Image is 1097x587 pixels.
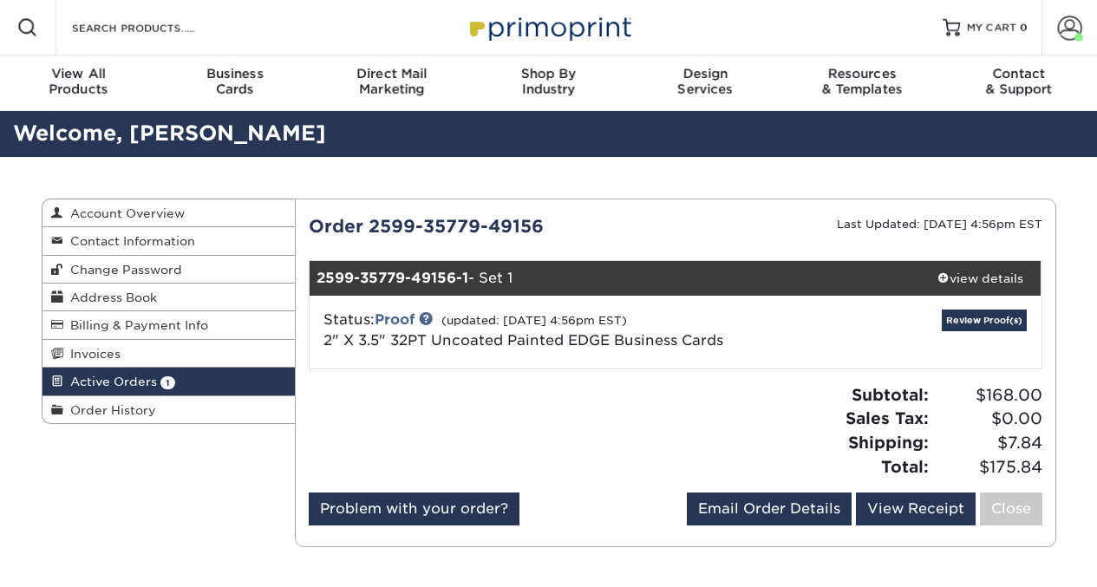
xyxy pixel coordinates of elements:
[934,407,1042,431] span: $0.00
[317,270,468,286] strong: 2599-35779-49156-1
[919,261,1041,296] a: view details
[42,340,296,368] a: Invoices
[375,311,415,328] a: Proof
[63,375,157,388] span: Active Orders
[160,376,175,389] span: 1
[63,290,157,304] span: Address Book
[934,455,1042,479] span: $175.84
[940,66,1097,82] span: Contact
[470,66,627,82] span: Shop By
[687,492,852,525] a: Email Order Details
[63,318,208,332] span: Billing & Payment Info
[42,396,296,423] a: Order History
[42,199,296,227] a: Account Overview
[934,431,1042,455] span: $7.84
[42,256,296,284] a: Change Password
[934,383,1042,408] span: $168.00
[627,66,784,82] span: Design
[837,218,1042,231] small: Last Updated: [DATE] 4:56pm EST
[967,21,1016,36] span: MY CART
[462,9,636,46] img: Primoprint
[70,17,239,38] input: SEARCH PRODUCTS.....
[470,66,627,97] div: Industry
[856,492,976,525] a: View Receipt
[313,55,470,111] a: Direct MailMarketing
[323,332,723,349] a: 2" X 3.5" 32PT Uncoated Painted EDGE Business Cards
[852,385,929,404] strong: Subtotal:
[309,492,519,525] a: Problem with your order?
[627,66,784,97] div: Services
[42,368,296,395] a: Active Orders 1
[441,314,627,327] small: (updated: [DATE] 4:56pm EST)
[942,310,1027,331] a: Review Proof(s)
[310,310,797,351] div: Status:
[157,66,314,97] div: Cards
[1020,22,1028,34] span: 0
[784,55,941,111] a: Resources& Templates
[157,66,314,82] span: Business
[63,263,182,277] span: Change Password
[313,66,470,82] span: Direct Mail
[846,408,929,427] strong: Sales Tax:
[313,66,470,97] div: Marketing
[63,206,185,220] span: Account Overview
[627,55,784,111] a: DesignServices
[784,66,941,82] span: Resources
[470,55,627,111] a: Shop ByIndustry
[63,403,156,417] span: Order History
[42,311,296,339] a: Billing & Payment Info
[940,55,1097,111] a: Contact& Support
[42,227,296,255] a: Contact Information
[42,284,296,311] a: Address Book
[784,66,941,97] div: & Templates
[310,261,919,296] div: - Set 1
[157,55,314,111] a: BusinessCards
[881,457,929,476] strong: Total:
[296,213,676,239] div: Order 2599-35779-49156
[919,270,1041,287] div: view details
[940,66,1097,97] div: & Support
[63,347,121,361] span: Invoices
[980,492,1042,525] a: Close
[848,433,929,452] strong: Shipping:
[63,234,195,248] span: Contact Information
